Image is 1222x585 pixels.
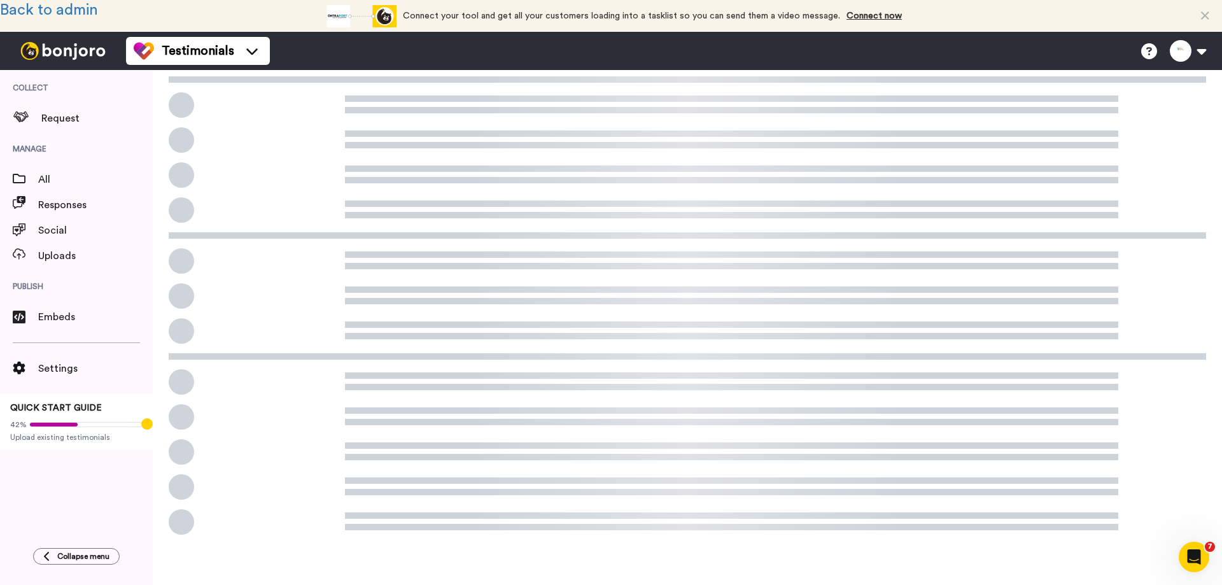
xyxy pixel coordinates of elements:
[846,11,902,20] a: Connect now
[162,42,234,60] span: Testimonials
[141,418,153,430] div: Tooltip anchor
[1205,542,1215,552] span: 7
[15,42,111,60] img: bj-logo-header-white.svg
[38,172,153,187] span: All
[134,41,154,61] img: tm-color.svg
[10,404,102,412] span: QUICK START GUIDE
[57,551,109,561] span: Collapse menu
[38,248,153,264] span: Uploads
[10,419,27,430] span: 42%
[38,361,153,376] span: Settings
[10,432,143,442] span: Upload existing testimonials
[38,197,153,213] span: Responses
[1179,542,1209,572] iframe: Intercom live chat
[38,309,153,325] span: Embeds
[33,548,120,565] button: Collapse menu
[403,11,840,20] span: Connect your tool and get all your customers loading into a tasklist so you can send them a video...
[38,223,153,238] span: Social
[41,111,153,126] span: Request
[327,5,397,27] div: animation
